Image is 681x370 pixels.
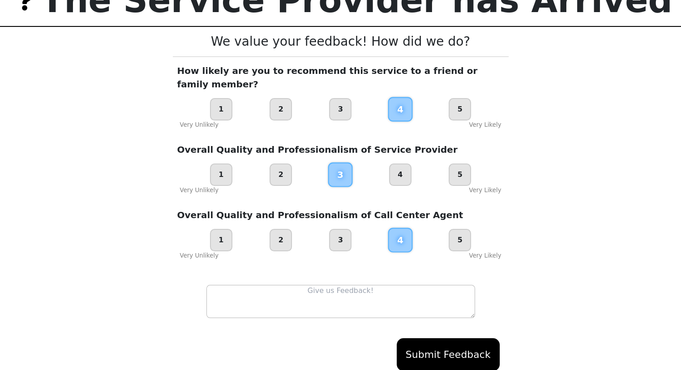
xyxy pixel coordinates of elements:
[388,228,412,252] div: 4
[210,163,232,186] div: 1
[388,97,412,121] div: 4
[177,143,504,156] p: Overall Quality and Professionalism of Service Provider
[389,163,411,186] div: 4
[469,251,501,260] div: Very Likely
[270,163,292,186] div: 2
[469,186,501,195] div: Very Likely
[469,120,501,129] div: Very Likely
[270,98,292,120] div: 2
[329,229,351,251] div: 3
[449,229,471,251] div: 5
[270,229,292,251] div: 2
[177,64,504,91] p: How likely are you to recommend this service to a friend or family member?
[328,162,353,187] div: 3
[449,163,471,186] div: 5
[210,229,232,251] div: 1
[180,251,219,260] div: Very Unlikely
[329,98,351,120] div: 3
[180,186,219,195] div: Very Unlikely
[210,98,232,120] div: 1
[189,34,492,49] h3: We value your feedback! How did we do?
[177,208,504,222] p: Overall Quality and Professionalism of Call Center Agent
[449,98,471,120] div: 5
[180,120,219,129] div: Very Unlikely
